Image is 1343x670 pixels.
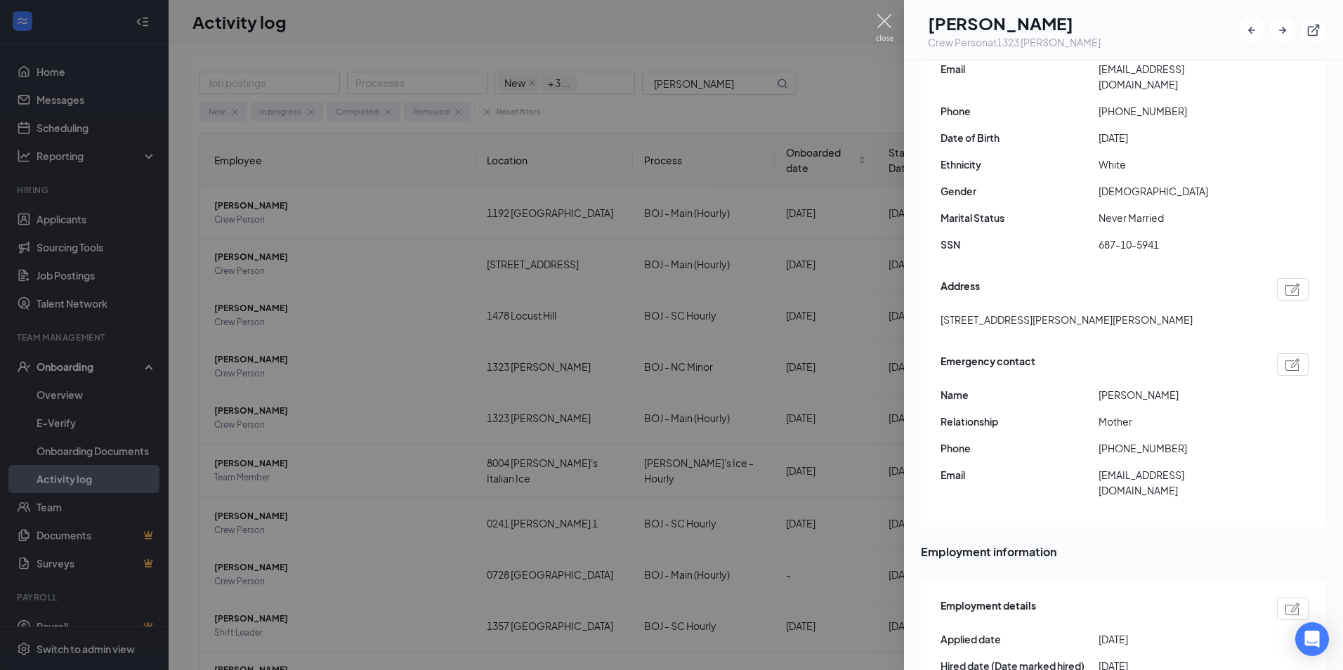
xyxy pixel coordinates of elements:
span: Marital Status [941,210,1099,225]
h1: [PERSON_NAME] [928,11,1101,35]
button: ExternalLink [1301,18,1326,43]
span: Employment information [921,543,1326,560]
svg: ArrowLeftNew [1245,23,1259,37]
span: [STREET_ADDRESS][PERSON_NAME][PERSON_NAME] [941,312,1193,327]
div: Crew Person at 1323 [PERSON_NAME] [928,35,1101,49]
span: Relationship [941,414,1099,429]
svg: ExternalLink [1306,23,1321,37]
span: [PHONE_NUMBER] [1099,103,1257,119]
span: Phone [941,440,1099,456]
span: Email [941,61,1099,77]
span: Emergency contact [941,353,1035,376]
span: Gender [941,183,1099,199]
span: Mother [1099,414,1257,429]
span: Address [941,278,980,301]
span: [EMAIL_ADDRESS][DOMAIN_NAME] [1099,467,1257,498]
span: [PHONE_NUMBER] [1099,440,1257,456]
button: ArrowLeftNew [1239,18,1264,43]
span: Employment details [941,598,1036,620]
span: 687-10-5941 [1099,237,1257,252]
span: [DEMOGRAPHIC_DATA] [1099,183,1257,199]
span: Never Married [1099,210,1257,225]
button: ArrowRight [1270,18,1295,43]
span: [EMAIL_ADDRESS][DOMAIN_NAME] [1099,61,1257,92]
span: [DATE] [1099,130,1257,145]
div: Open Intercom Messenger [1295,622,1329,656]
span: [PERSON_NAME] [1099,387,1257,402]
span: SSN [941,237,1099,252]
span: Phone [941,103,1099,119]
svg: ArrowRight [1276,23,1290,37]
span: [DATE] [1099,631,1257,647]
span: White [1099,157,1257,172]
span: Email [941,467,1099,482]
span: Applied date [941,631,1099,647]
span: Name [941,387,1099,402]
span: Date of Birth [941,130,1099,145]
span: Ethnicity [941,157,1099,172]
